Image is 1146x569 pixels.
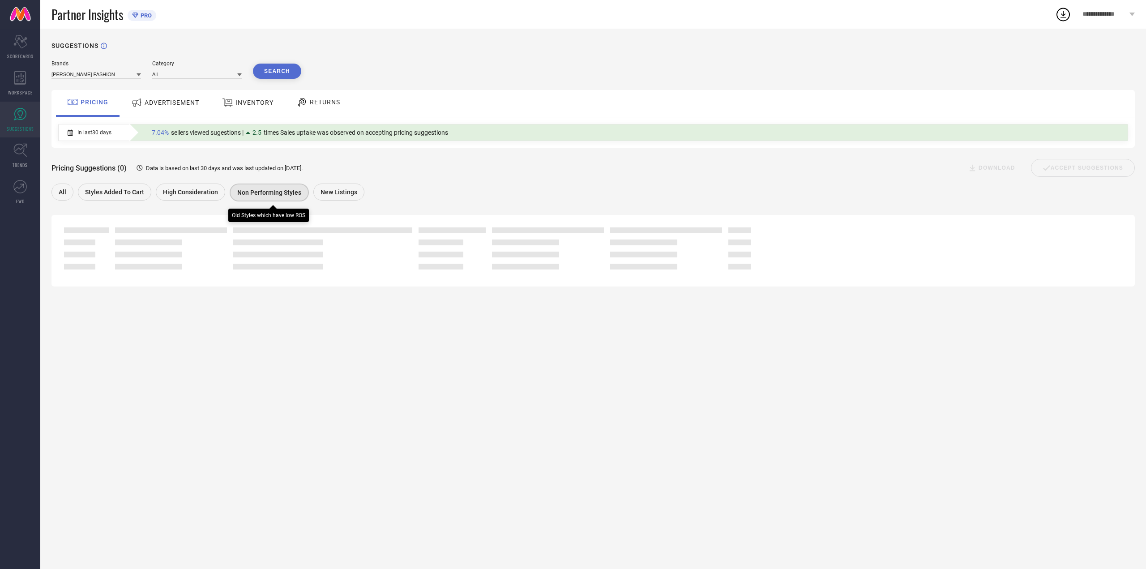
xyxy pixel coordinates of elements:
div: Open download list [1055,6,1071,22]
div: Category [152,60,242,67]
span: 7.04% [152,129,169,136]
div: Old Styles which have low ROS [232,212,305,218]
span: New Listings [321,188,357,196]
span: RETURNS [310,98,340,106]
span: High Consideration [163,188,218,196]
span: In last 30 days [77,129,111,136]
span: Pricing Suggestions (0) [51,164,127,172]
div: Accept Suggestions [1031,159,1135,177]
div: Percentage of sellers who have viewed suggestions for the current Insight Type [147,127,453,138]
span: Data is based on last 30 days and was last updated on [DATE] . [146,165,303,171]
span: WORKSPACE [8,89,33,96]
span: SUGGESTIONS [7,125,34,132]
span: INVENTORY [235,99,274,106]
span: FWD [16,198,25,205]
span: SCORECARDS [7,53,34,60]
span: 2.5 [252,129,261,136]
span: All [59,188,66,196]
span: TRENDS [13,162,28,168]
span: Styles Added To Cart [85,188,144,196]
span: PRO [138,12,152,19]
span: Partner Insights [51,5,123,24]
span: times Sales uptake was observed on accepting pricing suggestions [264,129,448,136]
h1: SUGGESTIONS [51,42,98,49]
span: ADVERTISEMENT [145,99,199,106]
div: Brands [51,60,141,67]
span: sellers viewed sugestions | [171,129,244,136]
span: PRICING [81,98,108,106]
button: Search [253,64,301,79]
span: Non Performing Styles [237,189,301,196]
